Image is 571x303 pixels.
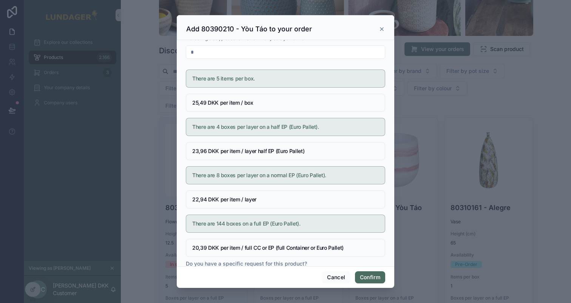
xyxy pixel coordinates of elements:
[192,245,379,250] h5: 20,39 DKK per item / full CC or EP (full Container or Euro Pallet)
[192,148,379,154] h5: 23,96 DKK per item / layer half EP (Euro Pallet)
[192,197,379,202] h5: 22,94 DKK per item / layer
[192,221,379,226] h5: There are 144 boxes on a full EP (Euro Pallet).
[192,76,379,81] h5: There are 5 items per box.
[192,173,379,178] h5: There are 8 boxes per layer on a normal EP (Euro Pallet).
[186,25,312,34] h3: Add 80390210 - Yòu Táo to your order
[192,124,379,130] h5: There are 4 boxes per layer on a half EP (Euro Pallet).
[322,271,350,283] button: Cancel
[186,260,307,267] span: Do you have a specific request for this product?
[192,100,379,105] h5: 25,49 DKK per item / box
[355,271,385,283] button: Confirm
